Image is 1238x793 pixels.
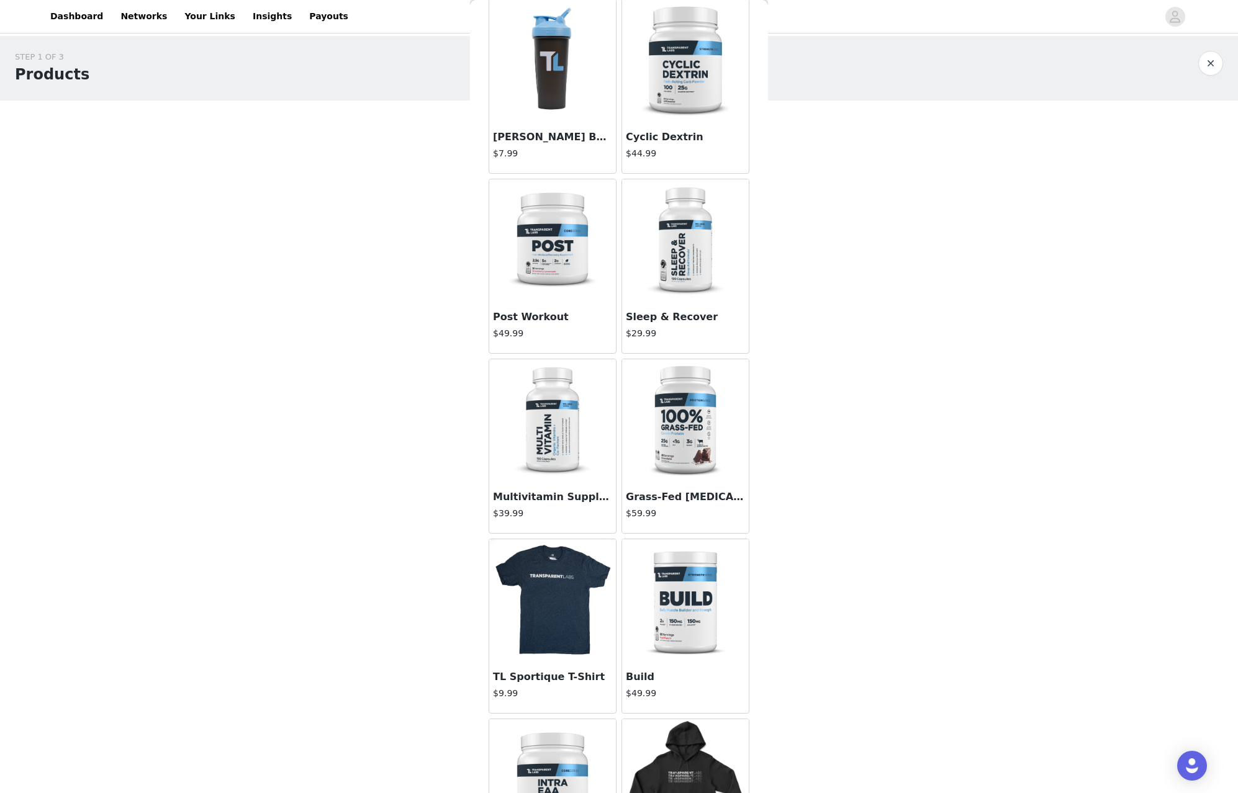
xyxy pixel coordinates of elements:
[626,130,745,145] h3: Cyclic Dextrin
[626,310,745,325] h3: Sleep & Recover
[493,130,612,145] h3: [PERSON_NAME] Bottle
[1169,7,1181,27] div: avatar
[623,359,748,483] img: Grass-Fed Casein Protein
[15,51,89,63] div: STEP 1 OF 3
[623,539,748,663] img: Build
[626,507,745,520] h4: $59.99
[43,2,111,30] a: Dashboard
[493,490,612,504] h3: Multivitamin Supplement
[490,539,615,663] img: TL Sportique T-Shirt
[626,327,745,340] h4: $29.99
[493,687,612,700] h4: $9.99
[493,507,612,520] h4: $39.99
[626,687,745,700] h4: $49.99
[493,147,612,160] h4: $7.99
[490,179,615,303] img: Post Workout
[626,490,745,504] h3: Grass-Fed [MEDICAL_DATA] Protein
[302,2,356,30] a: Payouts
[493,327,612,340] h4: $49.99
[113,2,174,30] a: Networks
[490,359,615,483] img: Multivitamin Supplement
[623,179,748,303] img: Sleep & Recover
[177,2,243,30] a: Your Links
[245,2,299,30] a: Insights
[626,670,745,684] h3: Build
[626,147,745,160] h4: $44.99
[15,63,89,86] h1: Products
[1177,751,1207,781] div: Open Intercom Messenger
[493,670,612,684] h3: TL Sportique T-Shirt
[493,310,612,325] h3: Post Workout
